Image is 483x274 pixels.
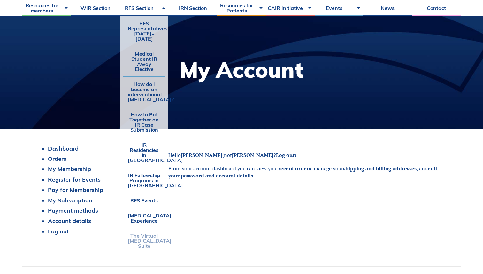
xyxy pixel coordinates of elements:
strong: [PERSON_NAME] [232,152,273,159]
a: My Membership [48,165,91,173]
a: [MEDICAL_DATA] Experience [123,208,165,228]
a: Log out [276,152,295,159]
a: RFS Representatives [DATE]-[DATE] [123,16,165,46]
a: recent orders [278,165,311,172]
p: Hello (not ? ) [168,152,445,159]
p: From your account dashboard you can view your , manage your , and . [168,165,445,179]
a: My Subscription [48,197,92,204]
a: How to Put Together an IR Case Submission [123,107,165,137]
a: Pay for Membership [48,186,103,193]
a: Orders [48,155,66,162]
a: IR Fellowship Programs in [GEOGRAPHIC_DATA] [123,168,165,193]
a: Log out [48,228,69,235]
a: RFS Events [123,193,165,208]
a: IR Residencies in [GEOGRAPHIC_DATA] [123,137,165,168]
a: Medical Student IR Away Elective [123,46,165,76]
strong: [PERSON_NAME] [181,152,222,159]
a: The Virtual [MEDICAL_DATA] Suite [123,228,165,253]
a: Payment methods [48,207,98,214]
a: Dashboard [48,145,79,152]
a: Account details [48,217,91,224]
a: How do I become an interventional [MEDICAL_DATA]? [123,77,165,107]
a: shipping and billing addresses [343,165,417,172]
h1: My Account [180,59,303,81]
a: Register for Events [48,176,101,183]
